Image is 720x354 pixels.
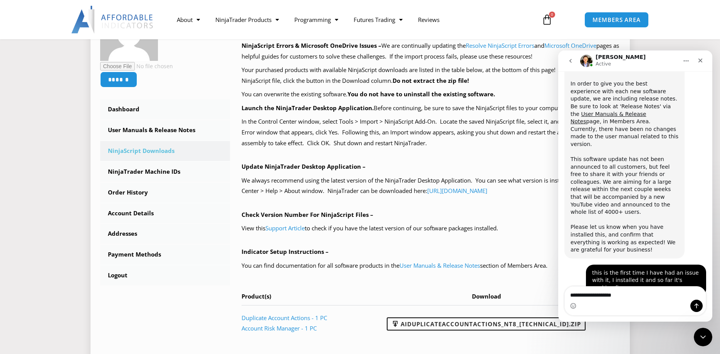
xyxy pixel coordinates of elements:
a: Payment Methods [100,245,230,265]
a: Resolve NinjaScript Errors [466,42,534,49]
span: Product(s) [242,292,271,300]
iframe: Intercom live chat [558,50,712,322]
a: Duplicate Account Actions - 1 PC [242,314,327,322]
nav: Menu [169,11,533,29]
p: You can find documentation for all software products in the section of Members Area. [242,260,620,271]
a: MEMBERS AREA [584,12,649,28]
b: Launch the NinjaTrader Desktop Application. [242,104,374,112]
a: 0 [530,8,564,31]
a: Reviews [410,11,447,29]
a: Logout [100,265,230,285]
b: Check Version Number For NinjaScript Files – [242,211,373,218]
a: Dashboard [100,99,230,119]
a: Microsoft OneDrive [544,42,596,49]
iframe: Intercom live chat [694,328,712,346]
p: Before continuing, be sure to save the NinjaScript files to your computer. [242,103,620,114]
a: NinjaTrader Machine IDs [100,162,230,182]
nav: Account pages [100,99,230,285]
span: 0 [549,12,555,18]
a: Programming [287,11,346,29]
b: Indicator Setup Instructions – [242,248,329,255]
a: Futures Trading [346,11,410,29]
a: Account Details [100,203,230,223]
a: NinjaScript Downloads [100,141,230,161]
b: You do not have to uninstall the existing software. [347,90,495,98]
a: Account Risk Manager - 1 PC [242,324,317,332]
a: NinjaTrader Products [208,11,287,29]
b: Do not extract the zip file! [393,77,469,84]
span: MEMBERS AREA [592,17,641,23]
a: About [169,11,208,29]
p: View this to check if you have the latest version of our software packages installed. [242,223,620,234]
img: LogoAI | Affordable Indicators – NinjaTrader [71,6,154,34]
a: AIDuplicateAccountActions_NT8_[TECHNICAL_ID].zip [387,317,586,331]
a: User Manuals & Release Notes [399,262,480,269]
a: [URL][DOMAIN_NAME] [427,187,487,195]
span: Download [472,292,501,300]
a: Support Article [265,224,305,232]
p: We always recommend using the latest version of the NinjaTrader Desktop Application. You can see ... [242,175,620,197]
p: Your purchased products with available NinjaScript downloads are listed in the table below, at th... [242,65,620,86]
p: You can overwrite the existing software. [242,89,620,100]
p: In the Control Center window, select Tools > Import > NinjaScript Add-On. Locate the saved NinjaS... [242,116,620,149]
b: Update NinjaTrader Desktop Application – [242,163,366,170]
b: NinjaScript Errors & Microsoft OneDrive Issues – [242,42,381,49]
a: Order History [100,183,230,203]
a: Addresses [100,224,230,244]
p: We are continually updating the and pages as helpful guides for customers to solve these challeng... [242,40,620,62]
a: User Manuals & Release Notes [100,120,230,140]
